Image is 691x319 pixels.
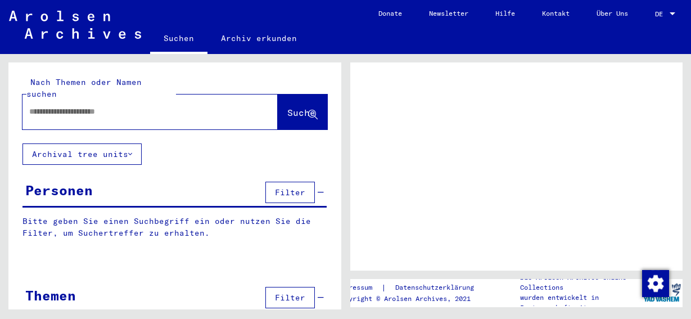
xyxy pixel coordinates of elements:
button: Filter [265,182,315,203]
button: Archival tree units [22,143,142,165]
a: Impressum [337,282,381,294]
button: Filter [265,287,315,308]
img: yv_logo.png [641,278,683,307]
p: Die Arolsen Archives Online-Collections [520,272,641,293]
span: Suche [287,107,315,118]
p: Bitte geben Sie einen Suchbegriff ein oder nutzen Sie die Filter, um Suchertreffer zu erhalten. [22,215,327,239]
a: Suchen [150,25,207,54]
div: | [337,282,487,294]
span: Filter [275,187,305,197]
p: wurden entwickelt in Partnerschaft mit [520,293,641,313]
div: Personen [25,180,93,200]
mat-label: Nach Themen oder Namen suchen [26,77,142,99]
a: Datenschutzerklärung [386,282,487,294]
a: Archiv erkunden [207,25,310,52]
span: DE [655,10,667,18]
img: Zustimmung ändern [642,270,669,297]
p: Copyright © Arolsen Archives, 2021 [337,294,487,304]
img: Arolsen_neg.svg [9,11,141,39]
div: Themen [25,285,76,305]
button: Suche [278,95,327,129]
span: Filter [275,293,305,303]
